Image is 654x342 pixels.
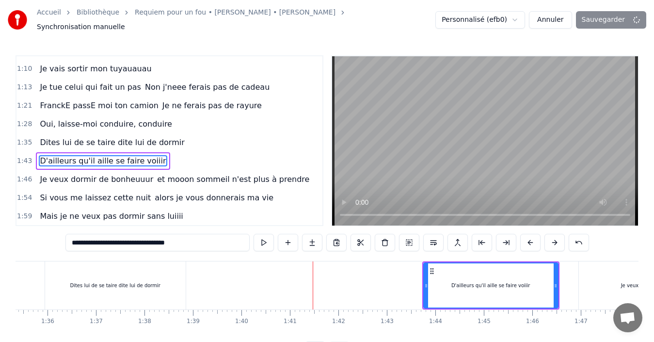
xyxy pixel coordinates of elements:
[17,82,32,92] span: 1:13
[17,175,32,184] span: 1:46
[451,282,530,289] div: D'ailleurs qu'il aille se faire voiiir
[138,318,151,326] div: 1:38
[478,318,491,326] div: 1:45
[17,138,32,147] span: 1:35
[17,156,32,166] span: 1:43
[39,174,154,185] span: Je veux dormir de bonheuuur
[529,11,572,29] button: Annuler
[284,318,297,326] div: 1:41
[17,64,32,74] span: 1:10
[156,174,310,185] span: et mooon sommeil n'est plus à prendre
[574,318,588,326] div: 1:47
[37,8,435,32] nav: breadcrumb
[161,100,263,111] span: Je ne ferais pas de rayure
[429,318,442,326] div: 1:44
[135,8,335,17] a: Requiem pour un fou • [PERSON_NAME] • [PERSON_NAME]
[39,192,152,203] span: Si vous me laissez cette nuit
[17,119,32,129] span: 1:28
[187,318,200,326] div: 1:39
[37,8,61,17] a: Accueil
[39,63,152,74] span: Je vais sortir mon tuyauauau
[41,318,54,326] div: 1:36
[39,81,142,93] span: Je tue celui qui fait un pas
[526,318,539,326] div: 1:46
[37,22,125,32] span: Synchronisation manuelle
[381,318,394,326] div: 1:43
[39,211,184,222] span: Mais je ne veux pas dormir sans luiiii
[332,318,345,326] div: 1:42
[39,118,173,130] span: Oui, laisse-moi conduire, conduire
[39,137,185,148] span: Dites lui de se taire dite lui de dormir
[17,193,32,203] span: 1:54
[613,303,642,332] div: Ouvrir le chat
[154,192,274,203] span: alors je vous donnerais ma vie
[235,318,248,326] div: 1:40
[39,100,159,111] span: FranckE passE moi ton camion
[90,318,103,326] div: 1:37
[17,212,32,221] span: 1:59
[70,282,160,289] div: Dites lui de se taire dite lui de dormir
[8,10,27,30] img: youka
[17,101,32,111] span: 1:21
[77,8,119,17] a: Bibliothèque
[144,81,271,93] span: Non j'neee ferais pas de cadeau
[39,155,167,166] span: D'ailleurs qu'il aille se faire voiiir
